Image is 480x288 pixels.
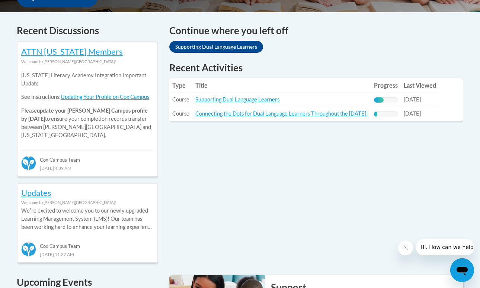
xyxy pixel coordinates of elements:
div: Welcome to [PERSON_NAME][GEOGRAPHIC_DATA]! [21,198,154,207]
div: [DATE] 4:39 AM [21,164,154,172]
th: Last Viewed [401,78,439,93]
a: Supporting Dual Language Learners [169,41,263,53]
span: Course [172,96,189,103]
a: Supporting Dual Language Learners [195,96,279,103]
h4: Recent Discussions [17,23,158,38]
th: Title [192,78,371,93]
p: Weʹre excited to welcome you to our newly upgraded Learning Management System (LMS)! Our team has... [21,207,154,231]
span: [DATE] [404,110,421,117]
div: Cox Campus Team [21,150,154,164]
a: Updates [21,188,51,198]
span: [DATE] [404,96,421,103]
span: Course [172,110,189,117]
div: [DATE] 11:37 AM [21,250,154,258]
iframe: Close message [398,240,413,255]
img: Cox Campus Team [21,156,36,171]
div: Welcome to [PERSON_NAME][GEOGRAPHIC_DATA]! [21,58,154,66]
th: Progress [371,78,401,93]
a: ATTN [US_STATE] Members [21,46,123,56]
div: Progress, % [374,97,384,103]
b: update your [PERSON_NAME] Campus profile by [DATE] [21,107,148,122]
a: Connecting the Dots for Dual Language Learners Throughout the [DATE]! [195,110,368,117]
iframe: Button to launch messaging window [450,258,474,282]
p: [US_STATE] Literacy Academy Integration Important Update [21,71,154,88]
a: Updating Your Profile on Cox Campus [61,94,149,100]
iframe: Message from company [416,239,474,255]
h4: Continue where you left off [169,23,463,38]
div: Cox Campus Team [21,237,154,250]
span: Hi. How can we help? [4,5,60,11]
div: Please to ensure your completion records transfer between [PERSON_NAME][GEOGRAPHIC_DATA] and [US_... [21,66,154,145]
div: Progress, % [374,111,377,117]
h1: Recent Activities [169,61,463,74]
p: See instructions: [21,93,154,101]
img: Cox Campus Team [21,242,36,257]
th: Type [169,78,192,93]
